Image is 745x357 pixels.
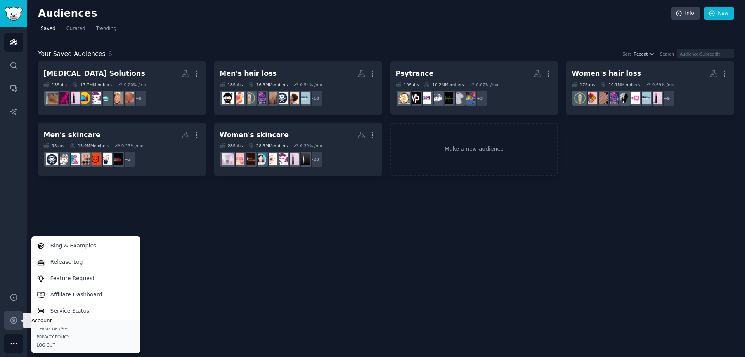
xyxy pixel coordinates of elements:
div: + 5 [130,90,147,106]
img: ClassicTrance [463,92,475,104]
img: Haircare [574,92,586,104]
a: Info [671,7,700,20]
img: Skincare_Addiction [100,92,112,104]
img: Haircare [243,92,255,104]
div: + 10 [307,90,323,106]
div: 10 Sub s [396,82,419,87]
a: [MEDICAL_DATA] Solutions13Subs17.7MMembers0.20% /mo+5tanlinemodelsFairAndFreckledSkincare_Addicti... [38,61,206,115]
span: Recent [634,51,648,57]
img: EuroSkincare [222,153,234,165]
div: + 3 [472,90,488,106]
div: 10.1M Members [600,82,640,87]
img: hairlosstreatments [232,92,244,104]
div: 18 Sub s [220,82,243,87]
a: Men's skincare9Subs15.9MMembers0.23% /mo+2masculinity_rocksAskMenOver3030PlusSkinCaremensskincare... [38,123,206,176]
img: MakeupAddiction [89,92,101,104]
img: hairstylist [639,92,651,104]
img: HideTanning [46,92,58,104]
img: AskMenOver30 [100,153,112,165]
img: FancyFollicles [606,92,619,104]
img: Blackskincare [243,153,255,165]
img: 30PlusSkinCare [89,153,101,165]
img: trance [452,92,464,104]
span: Curated [66,25,85,32]
div: Log Out → [37,342,135,348]
span: Trending [96,25,116,32]
p: Release Log [50,258,83,266]
div: + 2 [120,151,136,167]
img: Sephora [298,153,310,165]
p: Affiliate Dashboard [50,291,102,299]
a: Release Log [33,254,139,270]
img: TelogenEffluvium [628,92,640,104]
a: Curated [64,23,88,38]
img: finehair [265,92,277,104]
a: Women's hair loss17Subs10.1MMembers0.69% /mo+9beautyhairstylistTelogenEffluviumtresslessFancyFoll... [566,61,734,115]
div: + 20 [307,151,323,167]
a: Men's hair loss18Subs16.3MMembers0.54% /mo+10hairstylistNaturalhairmalegroomingfinehairFancyFolli... [214,61,382,115]
div: Women's hair loss [572,69,641,78]
button: Recent [634,51,655,57]
img: Naturalhair [287,92,299,104]
a: Make a new audience [390,123,558,176]
div: 9 Sub s [43,143,64,148]
a: Feature Request [33,270,139,286]
div: + 9 [658,90,675,106]
img: AusSkincare [232,153,244,165]
img: FairAndFreckled [111,92,123,104]
a: Affiliate Dashboard [33,286,139,303]
div: Women's skincare [220,130,289,140]
div: 0.39 % /mo [300,143,322,148]
img: MakeupAddiction [276,153,288,165]
div: 15.9M Members [69,143,109,148]
img: Selftanning [57,92,69,104]
div: 0.69 % /mo [652,82,674,87]
a: Privacy Policy [37,334,135,340]
img: beauty [650,92,662,104]
img: FancyFollicles [254,92,266,104]
div: 17.7M Members [72,82,112,87]
a: Blog & Examples [33,237,139,254]
div: 10.2M Members [424,82,464,87]
div: 0.20 % /mo [124,82,146,87]
img: malegrooming [276,92,288,104]
div: 17 Sub s [572,82,595,87]
a: New [704,7,734,20]
img: HaircareScience [585,92,597,104]
div: Psytrance [396,69,434,78]
div: 0.07 % /mo [476,82,498,87]
div: 13 Sub s [43,82,67,87]
div: 28 Sub s [220,143,243,148]
a: Psytrance10Subs10.2MMembers0.07% /mo+3ClassicTrancetranceWeAreTheMusicMakerselectronicmusicEDMmus... [390,61,558,115]
img: lookyourbest [68,153,80,165]
img: beauty [68,92,80,104]
h2: Audiences [38,7,671,20]
img: IndianSkincareAddicts [265,153,277,165]
img: beauty [287,153,299,165]
input: Audience/Subreddit [677,49,734,58]
img: koreanskincare [254,153,266,165]
a: Service Status [33,303,139,319]
div: 16.3M Members [248,82,288,87]
div: Search [660,51,674,57]
img: GummySearch logo [5,7,23,21]
img: hairstylist [298,92,310,104]
div: 0.54 % /mo [300,82,322,87]
div: 0.23 % /mo [121,143,144,148]
img: WeAreTheMusicMakers [441,92,453,104]
div: Sort [623,51,631,57]
a: Trending [94,23,119,38]
p: Service Status [50,307,90,315]
img: longhair [596,92,608,104]
img: electronicmusic [430,92,442,104]
a: Terms of Use [37,326,135,331]
span: 6 [108,50,112,57]
img: masculinity_rocks [111,153,123,165]
div: Men's skincare [43,130,100,140]
p: Blog & Examples [50,242,97,250]
span: Your Saved Audiences [38,49,106,59]
div: Men's hair loss [220,69,277,78]
img: mensskincare [78,153,90,165]
img: psytrance [398,92,410,104]
span: Saved [41,25,55,32]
